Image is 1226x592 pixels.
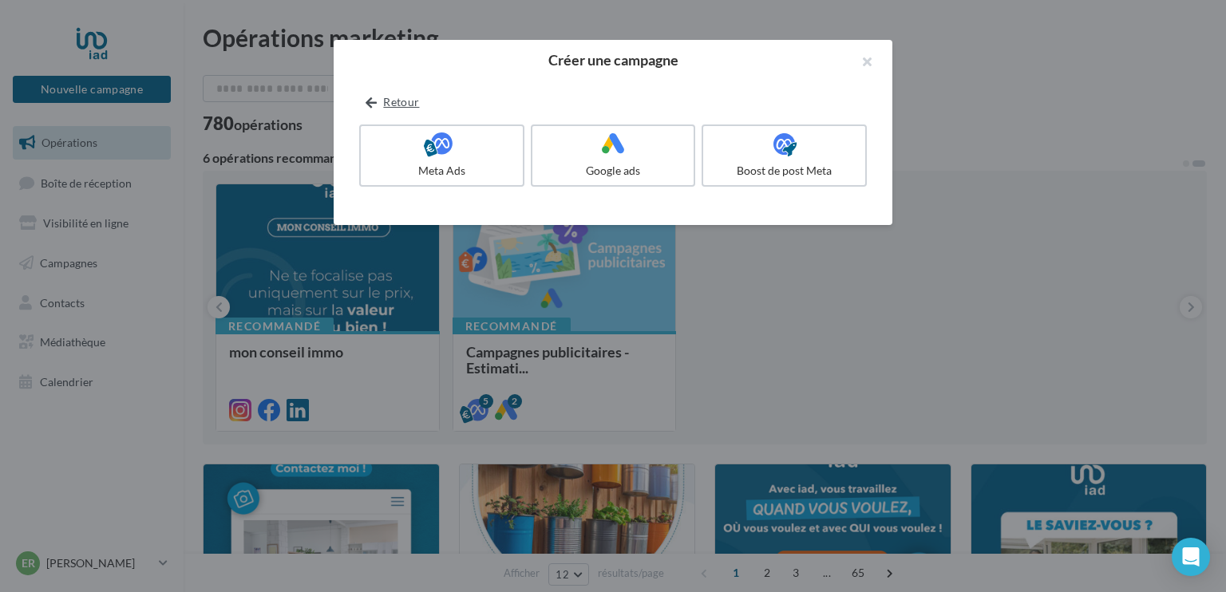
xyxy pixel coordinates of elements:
div: Boost de post Meta [710,163,859,179]
div: Google ads [539,163,688,179]
button: Retour [359,93,425,112]
div: Meta Ads [367,163,516,179]
h2: Créer une campagne [359,53,867,67]
div: Open Intercom Messenger [1172,538,1210,576]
